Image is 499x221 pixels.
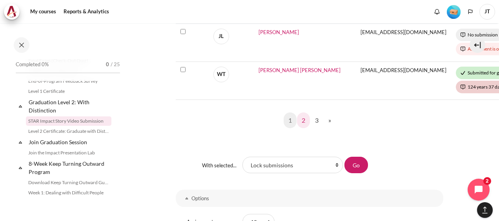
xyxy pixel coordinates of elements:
a: Architeck Architeck [4,4,24,20]
a: Join Graduation Session [27,137,111,147]
img: Architeck [6,6,17,18]
a: 3 [310,112,323,128]
a: JL [213,29,232,44]
span: 0 [106,61,109,69]
span: Collapse [16,164,24,172]
span: JT [479,4,495,20]
nav: Page [176,106,443,134]
a: [PERSON_NAME] [259,29,299,35]
label: With selected... [202,162,237,170]
span: Collapse [16,102,24,110]
a: Reports & Analytics [61,4,112,20]
span: WT [213,67,229,82]
a: Download Keep Turning Outward Guide [26,178,111,187]
input: Go [344,157,368,173]
a: Graduation Level 2: With Distinction [27,97,111,116]
span: Collapse [16,138,24,146]
a: Level 2 Certificate: Graduate with Distinction [26,127,111,136]
a: 8-Week Keep Turning Outward Program [27,158,111,177]
a: User menu [479,4,495,20]
a: Level 1 Certificate [26,87,111,96]
span: Completed 0% [16,61,49,69]
a: Week 2: Results Over Image [26,198,111,208]
a: Week 1: Dealing with Difficult People [26,188,111,197]
button: [[backtotopbutton]] [477,202,493,218]
div: Level #1 [447,4,461,19]
td: [EMAIL_ADDRESS][DOMAIN_NAME] [356,62,451,100]
a: End-of-Program Feedback Survey [26,76,111,86]
a: Next page [324,112,336,128]
button: Languages [464,6,476,18]
span: / 25 [111,61,120,69]
div: Show notification window with no new notifications [431,6,443,18]
a: Completed 0% 0 / 25 [16,59,120,81]
a: Level #1 [444,4,464,19]
h3: Options [191,195,428,202]
a: 1 [284,112,297,128]
td: [EMAIL_ADDRESS][DOMAIN_NAME] [356,24,451,62]
span: JL [213,29,229,44]
img: Level #1 [447,5,461,19]
span: » [328,116,331,125]
a: [PERSON_NAME] [PERSON_NAME] [259,67,341,73]
a: Join the Impact Presentation Lab [26,148,111,158]
a: 2 [297,112,310,128]
a: STAR Impact Story Video Submission [26,116,111,126]
a: My courses [27,4,59,20]
a: WT [213,67,232,82]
